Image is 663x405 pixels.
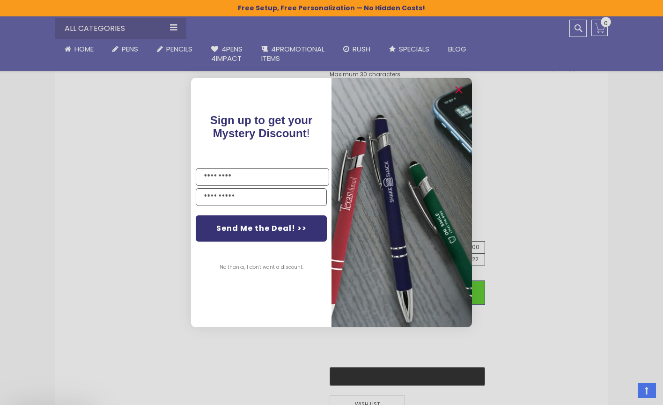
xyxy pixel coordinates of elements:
[331,78,472,327] img: pop-up-image
[586,380,663,405] iframe: Google Customer Reviews
[210,114,313,140] span: Sign up to get your Mystery Discount
[215,256,308,279] button: No thanks, I don't want a discount.
[196,215,327,242] button: Send Me the Deal! >>
[451,82,466,97] button: Close dialog
[210,114,313,140] span: !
